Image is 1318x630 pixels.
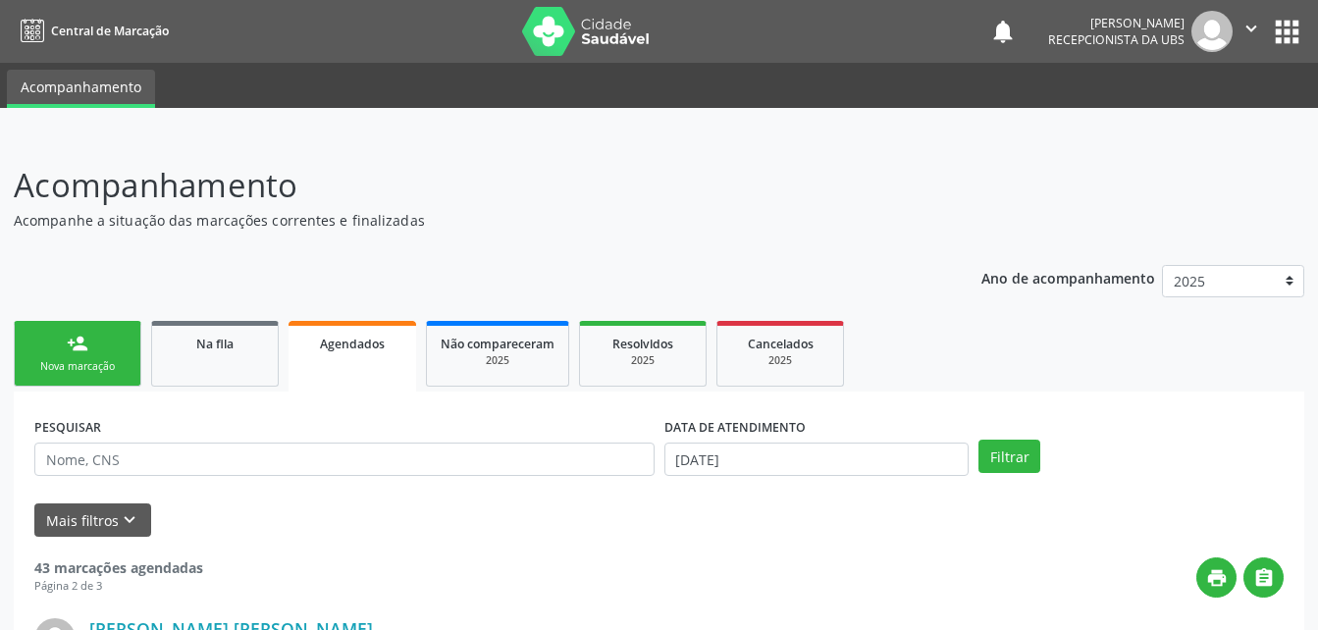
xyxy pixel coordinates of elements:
div: 2025 [731,353,829,368]
a: Acompanhamento [7,70,155,108]
button:  [1243,557,1284,598]
div: 2025 [441,353,554,368]
a: Central de Marcação [14,15,169,47]
div: [PERSON_NAME] [1048,15,1185,31]
button: print [1196,557,1237,598]
strong: 43 marcações agendadas [34,558,203,577]
span: Cancelados [748,336,814,352]
button:  [1233,11,1270,52]
input: Nome, CNS [34,443,655,476]
span: Não compareceram [441,336,554,352]
img: img [1191,11,1233,52]
span: Recepcionista da UBS [1048,31,1185,48]
div: person_add [67,333,88,354]
label: PESQUISAR [34,412,101,443]
div: Página 2 de 3 [34,578,203,595]
i:  [1240,18,1262,39]
i: keyboard_arrow_down [119,509,140,531]
div: Nova marcação [28,359,127,374]
button: Filtrar [978,440,1040,473]
span: Agendados [320,336,385,352]
button: Mais filtroskeyboard_arrow_down [34,503,151,538]
span: Na fila [196,336,234,352]
i:  [1253,567,1275,589]
label: DATA DE ATENDIMENTO [664,412,806,443]
span: Resolvidos [612,336,673,352]
div: 2025 [594,353,692,368]
button: notifications [989,18,1017,45]
i: print [1206,567,1228,589]
p: Acompanhe a situação das marcações correntes e finalizadas [14,210,918,231]
input: Selecione um intervalo [664,443,970,476]
p: Ano de acompanhamento [981,265,1155,289]
button: apps [1270,15,1304,49]
p: Acompanhamento [14,161,918,210]
span: Central de Marcação [51,23,169,39]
